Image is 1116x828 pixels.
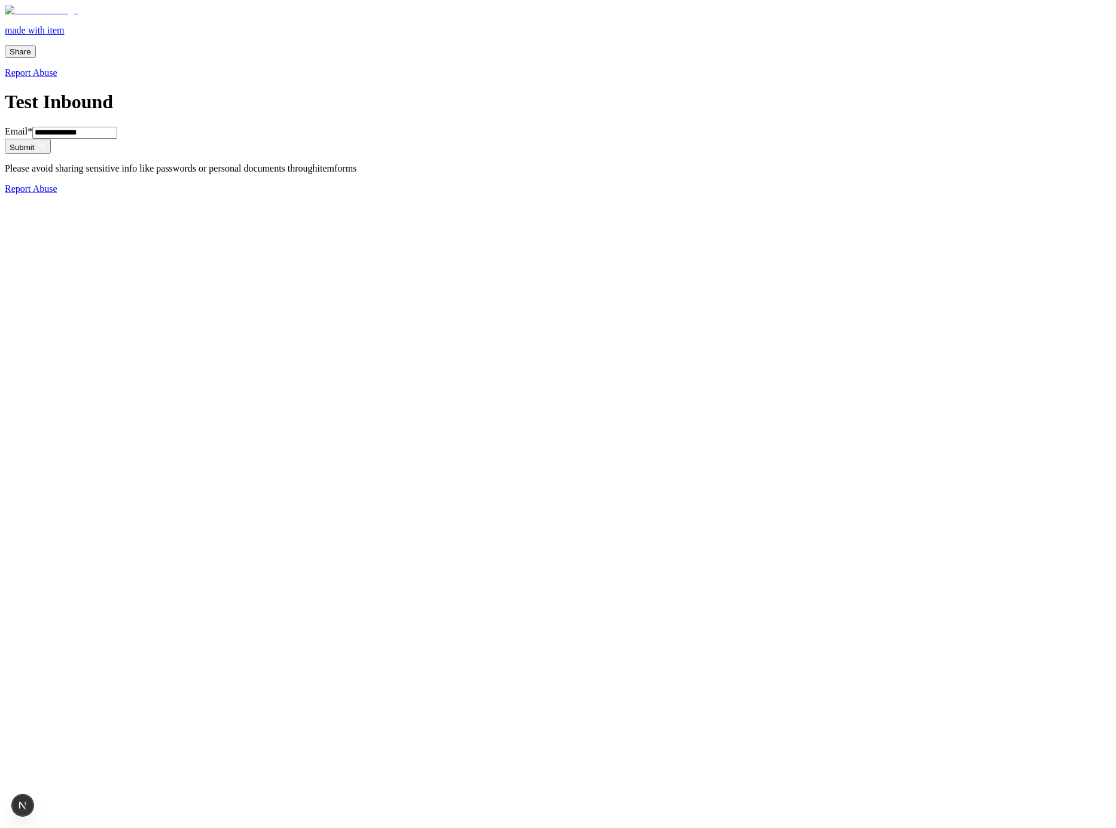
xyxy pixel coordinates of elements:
[5,184,1111,194] a: Report Abuse
[5,126,32,136] label: Email
[5,45,36,58] button: Share
[5,139,51,154] button: Submit
[5,163,1111,174] p: Please avoid sharing sensitive info like passwords or personal documents through forms
[5,5,78,16] img: Item Brain Logo
[5,91,1111,113] h1: Test Inbound
[318,163,334,173] span: item
[5,5,1111,36] a: made with item
[5,25,1111,36] p: made with item
[5,68,1111,78] a: Report Abuse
